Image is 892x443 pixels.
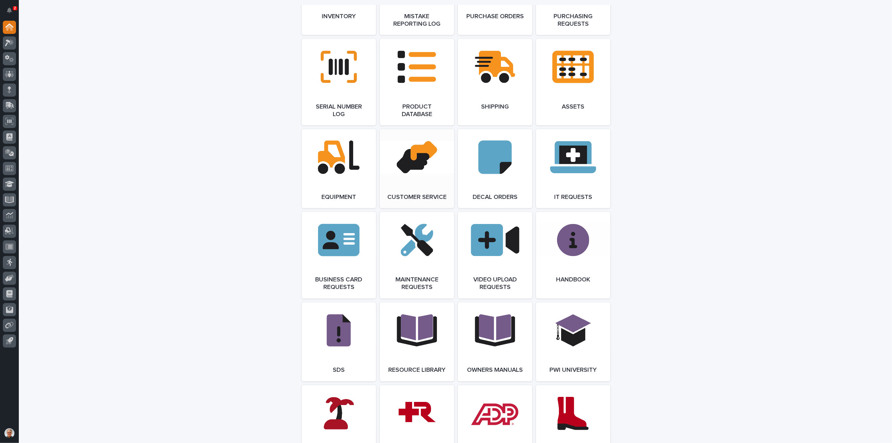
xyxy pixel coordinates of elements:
a: Customer Service [380,129,454,208]
a: Handbook [536,212,610,299]
a: IT Requests [536,129,610,208]
button: users-avatar [3,427,16,440]
a: Maintenance Requests [380,212,454,299]
a: Equipment [302,129,376,208]
a: Serial Number Log [302,39,376,125]
a: Business Card Requests [302,212,376,299]
a: Resource Library [380,302,454,382]
a: Product Database [380,39,454,125]
button: Notifications [3,4,16,17]
div: Notifications2 [8,8,16,18]
a: PWI University [536,302,610,382]
a: Owners Manuals [458,302,532,382]
a: SDS [302,302,376,382]
a: Video Upload Requests [458,212,532,299]
p: 2 [14,6,16,10]
a: Shipping [458,39,532,125]
a: Assets [536,39,610,125]
a: Decal Orders [458,129,532,208]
